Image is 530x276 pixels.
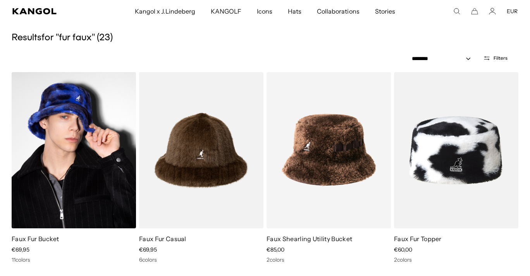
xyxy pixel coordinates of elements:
[12,235,59,243] a: Faux Fur Bucket
[12,32,518,44] h5: Results for " fur faux " ( 23 )
[12,246,29,253] span: €69,95
[267,235,352,243] a: Faux Shearling Utility Bucket
[267,256,391,263] div: 2 colors
[12,72,136,228] img: Faux Fur Bucket
[394,72,518,228] img: Faux Fur Topper
[139,235,186,243] a: Faux Fur Casual
[267,72,391,228] img: Faux Shearling Utility Bucket
[139,246,157,253] span: €69,95
[394,235,442,243] a: Faux Fur Topper
[12,8,89,14] a: Kangol
[489,8,496,15] a: Account
[394,256,518,263] div: 2 colors
[409,55,478,63] select: Sort by: Featured
[494,55,508,61] span: Filters
[507,8,518,15] button: EUR
[139,72,263,228] img: Faux Fur Casual
[478,55,512,62] button: Open filters
[453,8,460,15] summary: Search here
[471,8,478,15] button: Cart
[267,246,284,253] span: €85,00
[139,256,263,263] div: 6 colors
[394,246,412,253] span: €60,00
[12,256,136,263] div: 11 colors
